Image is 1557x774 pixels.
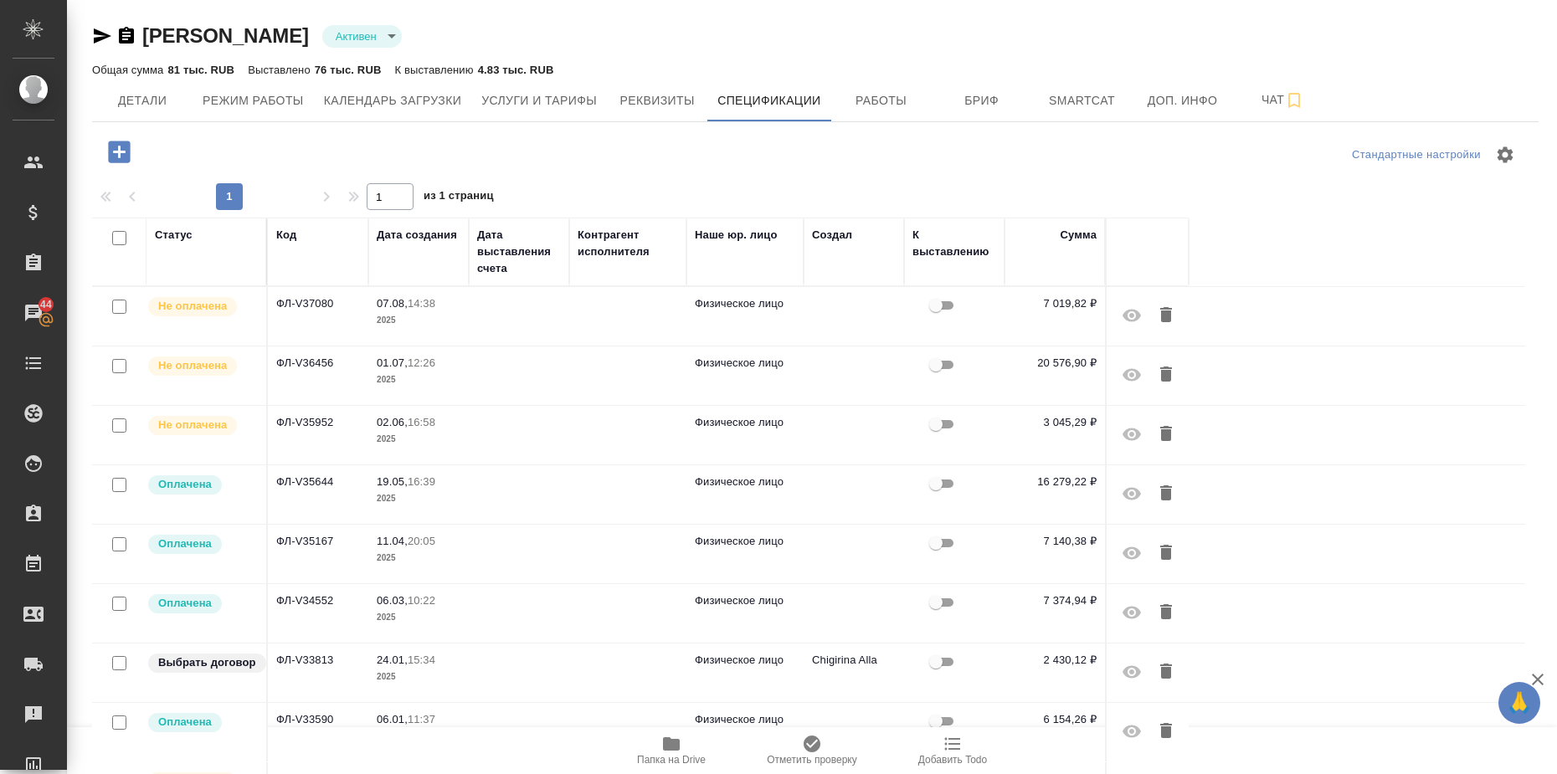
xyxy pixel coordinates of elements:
[1152,414,1180,454] button: Удалить
[478,64,554,76] p: 4.83 тыс. RUB
[767,754,856,766] span: Отметить проверку
[377,490,460,507] p: 2025
[1498,682,1540,724] button: 🙏
[617,90,697,111] span: Реквизиты
[377,669,460,685] p: 2025
[942,90,1022,111] span: Бриф
[841,90,922,111] span: Работы
[158,298,227,315] p: Не оплачена
[1042,90,1123,111] span: Smartcat
[1013,652,1097,669] p: 2 430,12 ₽
[315,64,382,76] p: 76 тыс. RUB
[116,26,136,46] button: Скопировать ссылку
[695,474,795,490] p: Физическое лицо
[96,135,142,169] button: Добавить оплату
[408,594,435,607] p: 10:22
[268,346,368,405] td: ФЛ-V36456
[268,584,368,643] td: ФЛ-V34552
[408,654,435,666] p: 15:34
[637,754,706,766] span: Папка на Drive
[377,227,457,243] div: Дата создания
[377,594,408,607] p: 06.03,
[408,416,435,428] p: 16:58
[377,297,408,310] p: 07.08,
[918,754,987,766] span: Добавить Todo
[717,90,820,111] span: Спецификации
[158,357,227,374] p: Не оплачена
[477,227,561,277] div: Дата выставления счета
[601,727,742,774] button: Папка на Drive
[158,714,212,730] p: Оплачена
[1013,355,1097,372] p: 20 576,90 ₽
[1013,414,1097,431] p: 3 045,29 ₽
[377,609,460,626] p: 2025
[268,525,368,583] td: ФЛ-V35167
[408,535,435,547] p: 20:05
[408,297,435,310] p: 14:38
[394,64,477,76] p: К выставлению
[1505,685,1534,720] span: 🙏
[408,713,435,725] p: 11:37
[1152,592,1180,633] button: Удалить
[377,535,408,547] p: 11.04,
[1061,227,1097,243] div: Сумма
[1013,711,1097,728] p: 6 154,26 ₽
[331,29,382,44] button: Активен
[377,713,408,725] p: 06.01,
[377,416,408,428] p: 02.06,
[882,727,1023,774] button: Добавить Todo
[1013,295,1097,312] p: 7 019,82 ₽
[158,654,256,671] p: Выбрать договор
[158,595,212,612] p: Оплачена
[268,406,368,464] td: ФЛ-V35952
[102,90,182,111] span: Детали
[377,475,408,488] p: 19.05,
[158,417,227,433] p: Не оплачена
[804,643,904,702] td: Chigirina Alla
[695,592,795,609] p: Физическое лицо
[377,372,460,388] p: 2025
[424,186,494,210] span: из 1 страниц
[30,296,62,313] span: 44
[578,227,678,260] div: Контрагент исполнителя
[1152,295,1180,336] button: Удалить
[695,295,795,312] p: Физическое лицо
[377,431,460,448] p: 2025
[248,64,315,76] p: Выставлено
[92,64,167,76] p: Общая сумма
[812,227,852,243] div: Создал
[158,536,212,552] p: Оплачена
[1485,135,1525,175] span: Настроить таблицу
[276,227,296,243] div: Код
[155,227,193,243] div: Статус
[142,24,309,47] a: [PERSON_NAME]
[408,356,435,369] p: 12:26
[268,643,368,702] td: ФЛ-V33813
[167,64,234,76] p: 81 тыс. RUB
[1152,533,1180,573] button: Удалить
[695,711,795,728] p: Физическое лицо
[377,550,460,566] p: 2025
[912,227,996,260] div: К выставлению
[158,476,212,493] p: Оплачена
[92,26,112,46] button: Скопировать ссылку для ЯМессенджера
[322,25,402,48] div: Активен
[1143,90,1223,111] span: Доп. инфо
[742,727,882,774] button: Отметить проверку
[1013,474,1097,490] p: 16 279,22 ₽
[1152,474,1180,514] button: Удалить
[1348,142,1485,168] div: split button
[695,227,778,243] div: Наше юр. лицо
[324,90,462,111] span: Календарь загрузки
[1152,652,1180,692] button: Удалить
[1152,355,1180,395] button: Удалить
[408,475,435,488] p: 16:39
[1243,90,1323,110] span: Чат
[1013,533,1097,550] p: 7 140,38 ₽
[268,287,368,346] td: ФЛ-V37080
[268,465,368,524] td: ФЛ-V35644
[377,312,460,329] p: 2025
[4,292,63,334] a: 44
[377,654,408,666] p: 24.01,
[203,90,304,111] span: Режим работы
